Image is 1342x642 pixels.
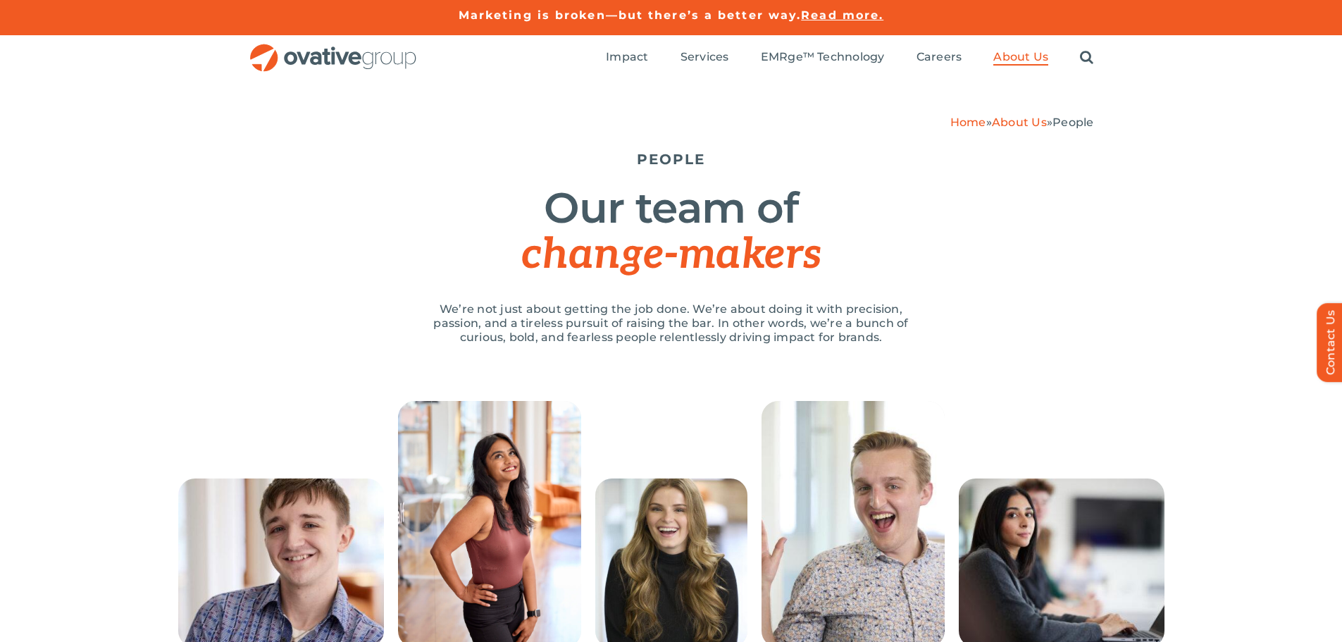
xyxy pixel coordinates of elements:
span: EMRge™ Technology [761,50,885,64]
span: About Us [993,50,1048,64]
nav: Menu [606,35,1093,80]
span: Careers [917,50,962,64]
a: Marketing is broken—but there’s a better way. [459,8,802,22]
a: Home [950,116,986,129]
a: EMRge™ Technology [761,50,885,66]
a: About Us [993,50,1048,66]
a: About Us [992,116,1047,129]
h5: PEOPLE [249,151,1094,168]
h1: Our team of [249,185,1094,278]
a: OG_Full_horizontal_RGB [249,42,418,56]
a: Read more. [801,8,883,22]
a: Services [681,50,729,66]
span: change-makers [521,230,820,280]
a: Search [1080,50,1093,66]
span: Services [681,50,729,64]
a: Impact [606,50,648,66]
span: People [1052,116,1093,129]
a: Careers [917,50,962,66]
p: We’re not just about getting the job done. We’re about doing it with precision, passion, and a ti... [418,302,925,345]
span: » » [950,116,1094,129]
span: Impact [606,50,648,64]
